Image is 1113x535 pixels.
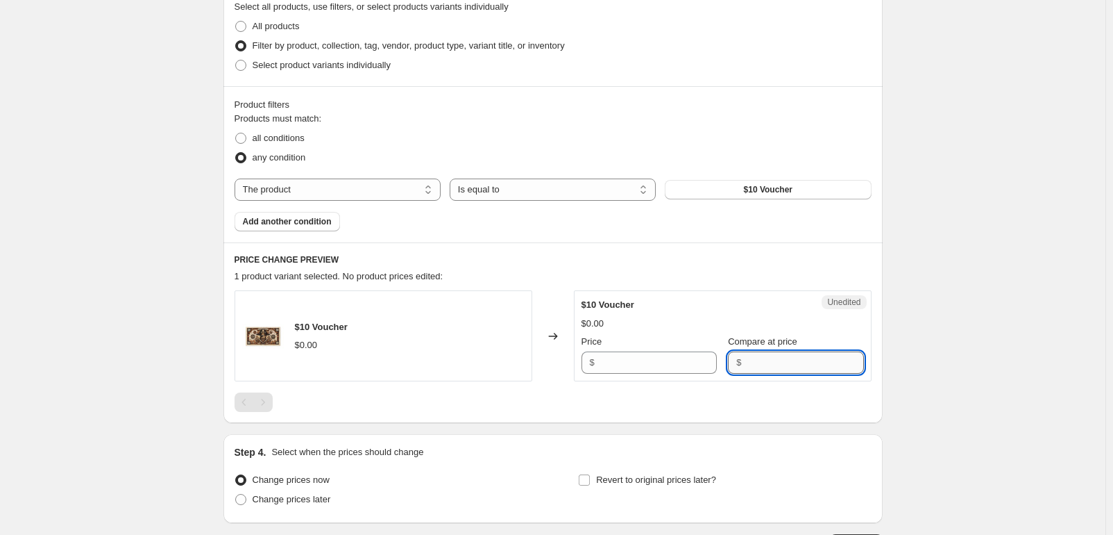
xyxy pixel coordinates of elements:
[728,336,797,347] span: Compare at price
[253,494,331,504] span: Change prices later
[295,322,348,332] span: $10 Voucher
[744,184,792,195] span: $10 Voucher
[581,336,602,347] span: Price
[253,21,300,31] span: All products
[235,1,509,12] span: Select all products, use filters, or select products variants individually
[827,297,860,308] span: Unedited
[235,445,266,459] h2: Step 4.
[253,475,330,485] span: Change prices now
[235,113,322,124] span: Products must match:
[295,340,318,350] span: $0.00
[235,271,443,281] span: 1 product variant selected. No product prices edited:
[253,152,306,163] span: any condition
[242,315,284,357] img: 10-Voucher-WB_80x.jpg
[665,180,871,199] button: $10 Voucher
[235,393,273,412] nav: Pagination
[235,98,872,112] div: Product filters
[253,40,565,51] span: Filter by product, collection, tag, vendor, product type, variant title, or inventory
[243,216,332,227] span: Add another condition
[581,318,604,329] span: $0.00
[253,60,391,70] span: Select product variants individually
[581,299,634,310] span: $10 Voucher
[736,357,741,368] span: $
[271,445,423,459] p: Select when the prices should change
[590,357,595,368] span: $
[235,254,872,265] h6: PRICE CHANGE PREVIEW
[235,212,340,231] button: Add another condition
[596,475,716,485] span: Revert to original prices later?
[253,133,305,143] span: all conditions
